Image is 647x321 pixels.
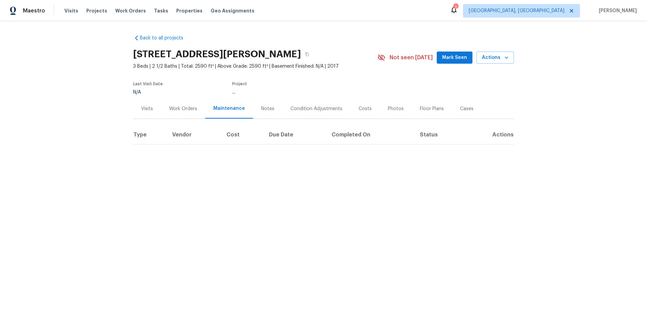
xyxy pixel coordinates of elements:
div: Maintenance [213,105,245,112]
th: Type [133,125,167,144]
a: Back to all projects [133,35,198,41]
div: ... [232,90,362,95]
span: Project [232,82,247,86]
div: Condition Adjustments [290,105,342,112]
div: Cases [460,105,473,112]
span: Mark Seen [442,54,467,62]
span: Geo Assignments [211,7,254,14]
th: Completed On [326,125,414,144]
div: Work Orders [169,105,197,112]
h2: [STREET_ADDRESS][PERSON_NAME] [133,51,301,58]
th: Vendor [167,125,221,144]
span: Tasks [154,8,168,13]
div: 1 [453,4,458,11]
div: N/A [133,90,163,95]
div: Notes [261,105,274,112]
span: Properties [176,7,203,14]
div: Floor Plans [420,105,444,112]
th: Due Date [264,125,326,144]
span: Not seen [DATE] [390,54,433,61]
span: 3 Beds | 2 1/2 Baths | Total: 2590 ft² | Above Grade: 2590 ft² | Basement Finished: N/A | 2017 [133,63,377,70]
span: Visits [64,7,78,14]
div: Visits [141,105,153,112]
span: [GEOGRAPHIC_DATA], [GEOGRAPHIC_DATA] [469,7,564,14]
span: Work Orders [115,7,146,14]
span: Actions [482,54,509,62]
button: Actions [476,52,514,64]
div: Costs [359,105,372,112]
th: Actions [466,125,514,144]
span: Projects [86,7,107,14]
span: [PERSON_NAME] [596,7,637,14]
span: Maestro [23,7,45,14]
th: Status [414,125,466,144]
button: Copy Address [301,48,313,60]
button: Mark Seen [437,52,472,64]
div: Photos [388,105,404,112]
th: Cost [221,125,264,144]
span: Last Visit Date [133,82,163,86]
